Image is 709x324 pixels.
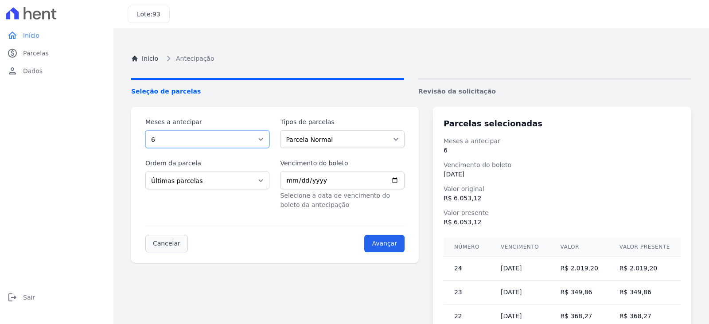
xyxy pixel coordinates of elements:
[23,49,49,58] span: Parcelas
[444,208,681,218] dt: Valor presente
[444,117,681,129] h3: Parcelas selecionadas
[418,87,691,96] span: Revisão da solicitação
[609,281,681,304] td: R$ 349,86
[444,146,681,155] dd: 6
[490,238,549,257] th: Vencimento
[444,257,490,281] td: 24
[444,218,681,227] dd: R$ 6.053,12
[444,170,681,179] dd: [DATE]
[145,117,269,127] label: Meses a antecipar
[490,281,549,304] td: [DATE]
[444,194,681,203] dd: R$ 6.053,12
[280,117,404,127] label: Tipos de parcelas
[549,257,608,281] td: R$ 2.019,20
[549,238,608,257] th: Valor
[490,257,549,281] td: [DATE]
[145,235,188,252] a: Cancelar
[444,281,490,304] td: 23
[131,54,158,63] a: Inicio
[23,66,43,75] span: Dados
[364,235,405,252] input: Avançar
[609,257,681,281] td: R$ 2.019,20
[131,78,691,96] nav: Progress
[145,159,269,168] label: Ordem da parcela
[444,238,490,257] th: Número
[609,238,681,257] th: Valor presente
[4,44,110,62] a: paidParcelas
[7,292,18,303] i: logout
[137,10,160,19] h3: Lote:
[7,66,18,76] i: person
[444,160,681,170] dt: Vencimento do boleto
[280,191,404,210] p: Selecione a data de vencimento do boleto da antecipação
[4,62,110,80] a: personDados
[23,31,39,40] span: Início
[280,159,404,168] label: Vencimento do boleto
[444,137,681,146] dt: Meses a antecipar
[444,184,681,194] dt: Valor original
[152,11,160,18] span: 93
[176,54,214,63] span: Antecipação
[7,48,18,59] i: paid
[4,27,110,44] a: homeInício
[549,281,608,304] td: R$ 349,86
[4,289,110,306] a: logoutSair
[131,53,691,64] nav: Breadcrumb
[7,30,18,41] i: home
[23,293,35,302] span: Sair
[131,87,404,96] span: Seleção de parcelas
